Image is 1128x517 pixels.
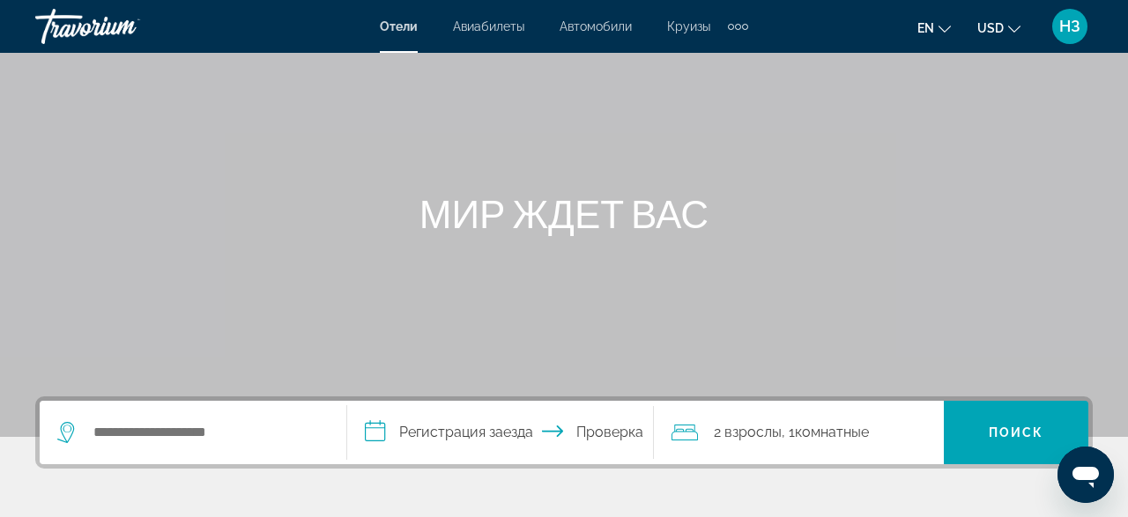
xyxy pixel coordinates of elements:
button: Изменить валюту [977,15,1020,41]
a: Отели [380,19,418,33]
a: Автомобили [560,19,632,33]
span: комнатные [795,424,869,440]
span: Взрослы [724,424,782,440]
span: , 1 [782,420,869,445]
div: Поиск виджет [40,401,1088,464]
h1: МИР ЖДЕТ ВАС [234,190,894,236]
button: Дополнительные элементы навигации [728,12,748,41]
span: Поиск [989,425,1044,439]
iframe: Кнопка запуска окна обмена сообщениями [1057,447,1114,503]
span: en [917,21,934,35]
span: USD [977,21,1004,35]
button: Изменить язык [917,15,951,41]
a: Травориум [35,4,211,49]
button: Путешественники: 2 взрослых, 0 детей [654,401,944,464]
span: НЗ [1059,18,1080,35]
button: Проверка и выход даты [347,401,655,464]
a: Круизы [667,19,710,33]
button: Поиск [944,401,1088,464]
button: Пользовательское меню [1047,8,1093,45]
span: 2 [714,420,782,445]
a: Авиабилеты [453,19,524,33]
